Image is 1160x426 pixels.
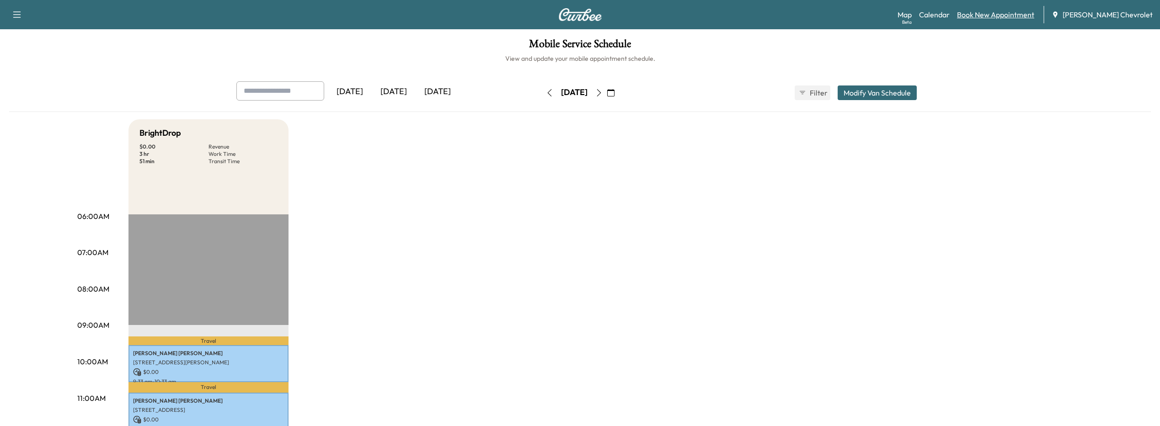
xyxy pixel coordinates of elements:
p: 09:00AM [77,319,109,330]
span: Filter [810,87,826,98]
p: Transit Time [208,158,278,165]
p: 9:33 am - 10:33 am [133,378,284,385]
p: Work Time [208,150,278,158]
p: 07:00AM [77,247,108,258]
p: $ 0.00 [139,143,208,150]
a: MapBeta [898,9,912,20]
div: [DATE] [372,81,416,102]
h5: BrightDrop [139,127,181,139]
p: 51 min [139,158,208,165]
p: [PERSON_NAME] [PERSON_NAME] [133,397,284,405]
h6: View and update your mobile appointment schedule. [9,54,1151,63]
div: Beta [902,19,912,26]
p: [STREET_ADDRESS][PERSON_NAME] [133,359,284,366]
p: Travel [128,336,289,345]
p: [PERSON_NAME] [PERSON_NAME] [133,350,284,357]
p: Revenue [208,143,278,150]
img: Curbee Logo [558,8,602,21]
p: [STREET_ADDRESS] [133,406,284,414]
a: Calendar [919,9,950,20]
p: 08:00AM [77,283,109,294]
p: $ 0.00 [133,368,284,376]
span: [PERSON_NAME] Chevrolet [1063,9,1153,20]
button: Modify Van Schedule [838,85,917,100]
div: [DATE] [416,81,460,102]
p: 06:00AM [77,211,109,222]
h1: Mobile Service Schedule [9,38,1151,54]
div: [DATE] [561,87,588,98]
p: Travel [128,382,289,393]
a: Book New Appointment [957,9,1034,20]
button: Filter [795,85,830,100]
p: $ 0.00 [133,415,284,424]
p: 3 hr [139,150,208,158]
p: 11:00AM [77,393,106,404]
p: 10:00AM [77,356,108,367]
div: [DATE] [328,81,372,102]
